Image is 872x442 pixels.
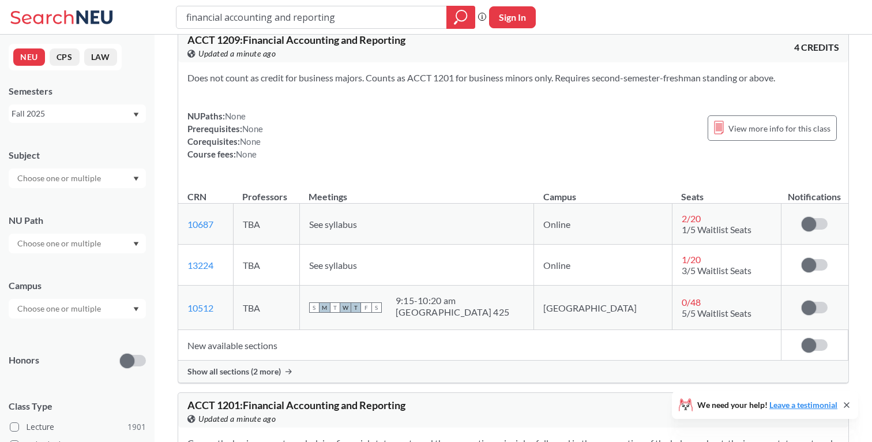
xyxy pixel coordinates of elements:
[534,204,672,245] td: Online
[198,47,276,60] span: Updated a minute ago
[9,104,146,123] div: Fall 2025Dropdown arrow
[233,245,299,286] td: TBA
[13,48,45,66] button: NEU
[133,307,139,312] svg: Dropdown arrow
[187,399,405,411] span: ACCT 1201 : Financial Accounting and Reporting
[133,177,139,181] svg: Dropdown arrow
[534,179,672,204] th: Campus
[9,279,146,292] div: Campus
[320,302,330,313] span: M
[794,41,839,54] span: 4 CREDITS
[187,190,206,203] div: CRN
[187,302,213,313] a: 10512
[682,265,751,276] span: 3/5 Waitlist Seats
[12,302,108,316] input: Choose one or multiple
[396,295,509,306] div: 9:15 - 10:20 am
[672,179,781,204] th: Seats
[84,48,117,66] button: LAW
[299,179,534,204] th: Meetings
[340,302,351,313] span: W
[187,366,281,377] span: Show all sections (2 more)
[187,110,263,160] div: NUPaths: Prerequisites: Corequisites: Course fees:
[534,245,672,286] td: Online
[187,33,405,46] span: ACCT 1209 : Financial Accounting and Reporting
[351,302,361,313] span: T
[309,219,357,230] span: See syllabus
[446,6,475,29] div: magnifying glass
[185,8,438,27] input: Class, professor, course number, "phrase"
[781,179,848,204] th: Notifications
[330,302,340,313] span: T
[9,299,146,319] div: Dropdown arrow
[242,123,263,134] span: None
[728,121,830,136] span: View more info for this class
[12,237,108,250] input: Choose one or multiple
[233,204,299,245] td: TBA
[489,6,536,28] button: Sign In
[9,85,146,98] div: Semesters
[371,302,382,313] span: S
[133,113,139,117] svg: Dropdown arrow
[361,302,371,313] span: F
[682,297,701,308] span: 0 / 48
[12,107,132,120] div: Fall 2025
[187,219,213,230] a: 10687
[178,361,848,383] div: Show all sections (2 more)
[12,171,108,185] input: Choose one or multiple
[9,234,146,253] div: Dropdown arrow
[240,136,261,147] span: None
[309,260,357,271] span: See syllabus
[187,260,213,271] a: 13224
[178,330,781,361] td: New available sections
[9,168,146,188] div: Dropdown arrow
[50,48,80,66] button: CPS
[225,111,246,121] span: None
[682,213,701,224] span: 2 / 20
[769,400,837,410] a: Leave a testimonial
[534,286,672,330] td: [GEOGRAPHIC_DATA]
[9,400,146,413] span: Class Type
[198,413,276,425] span: Updated a minute ago
[9,354,39,367] p: Honors
[236,149,257,159] span: None
[697,401,837,409] span: We need your help!
[309,302,320,313] span: S
[133,242,139,246] svg: Dropdown arrow
[9,149,146,162] div: Subject
[682,308,751,319] span: 5/5 Waitlist Seats
[396,306,509,318] div: [GEOGRAPHIC_DATA] 425
[233,179,299,204] th: Professors
[233,286,299,330] td: TBA
[127,421,146,433] span: 1901
[10,419,146,434] label: Lecture
[682,254,701,265] span: 1 / 20
[454,9,468,25] svg: magnifying glass
[9,214,146,227] div: NU Path
[187,72,839,84] section: Does not count as credit for business majors. Counts as ACCT 1201 for business minors only. Requi...
[682,224,751,235] span: 1/5 Waitlist Seats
